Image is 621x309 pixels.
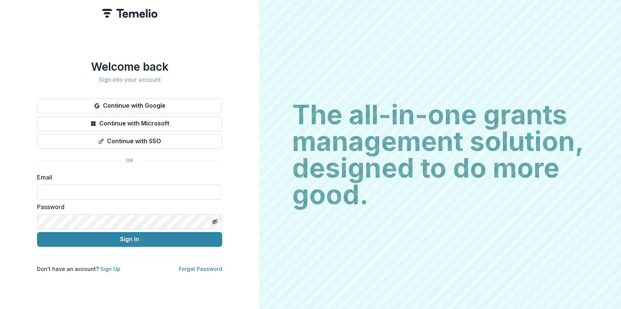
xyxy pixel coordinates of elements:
button: Sign In [37,232,222,247]
button: Continue with Microsoft [37,116,222,131]
button: Toggle password visibility [209,216,221,228]
label: Email [37,173,218,182]
button: Continue with Google [37,98,222,113]
button: Continue with SSO [37,134,222,149]
p: Don't have an account? [37,265,120,273]
label: Password [37,202,218,211]
a: Sign Up [100,266,120,272]
img: Temelio [102,9,157,18]
h1: Welcome back [37,60,222,73]
h2: Sign into your account [37,76,222,83]
a: Forgot Password [179,266,222,272]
